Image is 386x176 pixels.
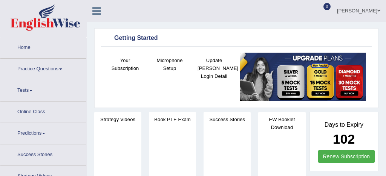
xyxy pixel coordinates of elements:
span: 0 [323,3,331,10]
h4: Microphone Setup [151,56,188,72]
div: Getting Started [103,33,370,44]
h4: Your Subscription [107,56,144,72]
a: Predictions [0,123,86,142]
h4: Update [PERSON_NAME] Login Detail [196,56,233,80]
b: 102 [333,132,355,146]
h4: EW Booklet Download [258,115,305,131]
h4: Success Stories [204,115,251,123]
a: Home [0,37,86,56]
h4: Days to Expiry [318,121,370,128]
a: Online Class [0,102,86,120]
img: small5.jpg [240,53,366,101]
h4: Book PTE Exam [149,115,196,123]
a: Success Stories [0,144,86,163]
a: Renew Subscription [318,150,375,163]
a: Practice Questions [0,59,86,77]
h4: Strategy Videos [94,115,141,123]
a: Tests [0,80,86,99]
